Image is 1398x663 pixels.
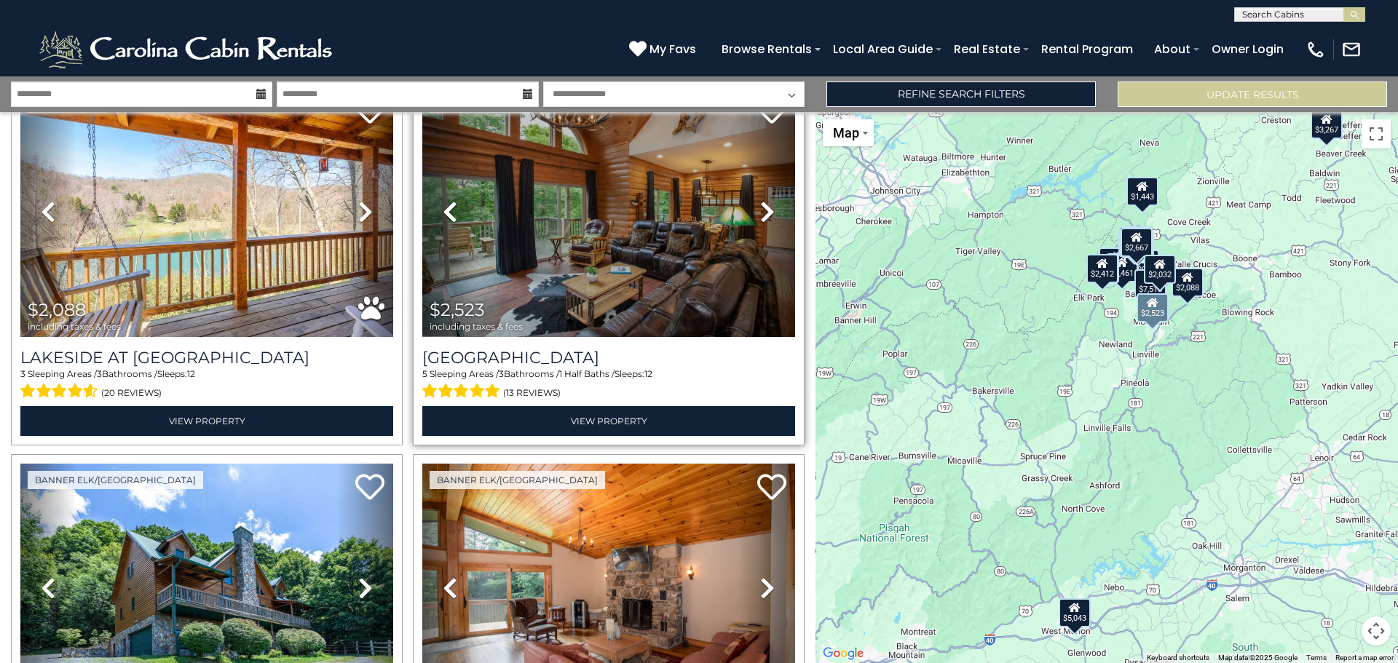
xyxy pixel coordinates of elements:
[1362,119,1391,148] button: Toggle fullscreen view
[629,40,700,59] a: My Favs
[355,472,384,504] a: Add to favorites
[826,82,1096,107] a: Refine Search Filters
[1335,654,1394,662] a: Report a map error
[28,471,203,489] a: Banner Elk/[GEOGRAPHIC_DATA]
[430,299,485,320] span: $2,523
[1118,82,1387,107] button: Update Results
[1086,254,1118,283] div: $2,412
[649,40,696,58] span: My Favs
[36,28,339,71] img: White-1-2.png
[559,368,615,379] span: 1 Half Baths /
[430,322,523,331] span: including taxes & fees
[1059,598,1091,627] div: $5,043
[430,471,605,489] a: Banner Elk/[GEOGRAPHIC_DATA]
[1204,36,1291,62] a: Owner Login
[947,36,1027,62] a: Real Estate
[28,299,86,320] span: $2,088
[20,348,393,368] h3: Lakeside at Hawksnest
[1122,229,1154,258] div: $2,804
[499,368,504,379] span: 3
[1341,39,1362,60] img: mail-regular-white.png
[422,348,795,368] h3: Grouse Moor Lodge
[1311,109,1343,138] div: $3,267
[833,125,859,140] span: Map
[1099,247,1131,276] div: $3,426
[28,322,121,331] span: including taxes & fees
[1106,253,1138,282] div: $2,461
[1147,36,1198,62] a: About
[503,384,561,402] span: (13 reviews)
[819,644,867,663] a: Open this area in Google Maps (opens a new window)
[187,368,195,379] span: 12
[1147,653,1209,663] button: Keyboard shortcuts
[714,36,819,62] a: Browse Rentals
[823,119,874,146] button: Change map style
[97,368,102,379] span: 3
[1134,269,1166,298] div: $7,518
[819,644,867,663] img: Google
[1121,228,1153,257] div: $2,667
[20,87,393,337] img: thumbnail_163260213.jpeg
[1306,654,1327,662] a: Terms (opens in new tab)
[20,368,393,402] div: Sleeping Areas / Bathrooms / Sleeps:
[826,36,940,62] a: Local Area Guide
[1119,226,1151,255] div: $1,404
[20,368,25,379] span: 3
[757,472,786,504] a: Add to favorites
[20,406,393,436] a: View Property
[1144,254,1176,283] div: $2,032
[1034,36,1140,62] a: Rental Program
[1172,267,1204,296] div: $2,088
[422,406,795,436] a: View Property
[20,348,393,368] a: Lakeside at [GEOGRAPHIC_DATA]
[1137,293,1169,322] div: $2,523
[1218,654,1298,662] span: Map data ©2025 Google
[422,87,795,337] img: thumbnail_163274470.jpeg
[644,368,652,379] span: 12
[422,348,795,368] a: [GEOGRAPHIC_DATA]
[1126,177,1158,206] div: $1,443
[101,384,162,402] span: (20 reviews)
[422,368,795,402] div: Sleeping Areas / Bathrooms / Sleeps:
[1362,616,1391,646] button: Map camera controls
[1306,39,1326,60] img: phone-regular-white.png
[422,368,427,379] span: 5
